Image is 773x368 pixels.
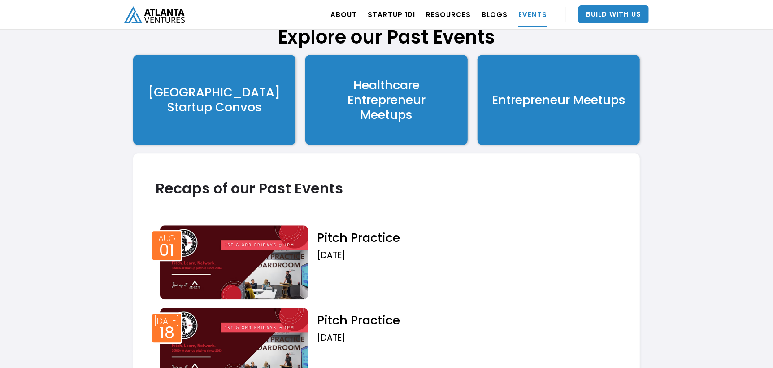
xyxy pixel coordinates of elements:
[426,2,471,27] a: RESOURCES
[368,2,415,27] a: Startup 101
[478,55,640,145] a: Entrepreneur Meetups
[578,5,649,23] a: Build With Us
[347,78,426,122] div: Healthcare Entrepreneur Meetups
[155,317,179,325] div: [DATE]
[482,2,508,27] a: BLOGS
[305,55,468,145] a: HealthcareEntrepreneurMeetups
[317,333,617,343] div: [DATE]
[159,326,174,340] div: 18
[317,250,617,261] div: [DATE]
[518,2,547,27] a: EVENTS
[317,312,617,328] h2: Pitch Practice
[133,55,295,145] a: [GEOGRAPHIC_DATA]Startup Convos
[159,244,174,257] div: 01
[330,2,357,27] a: ABOUT
[156,223,617,299] a: Event thumbAug01Pitch Practice[DATE]
[317,230,617,245] h2: Pitch Practice
[492,92,625,107] div: Entrepreneur Meetups
[156,180,617,196] h2: Recaps of our Past Events
[148,85,280,114] div: [GEOGRAPHIC_DATA] Startup Convos
[160,225,308,299] img: Event thumb
[158,234,175,243] div: Aug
